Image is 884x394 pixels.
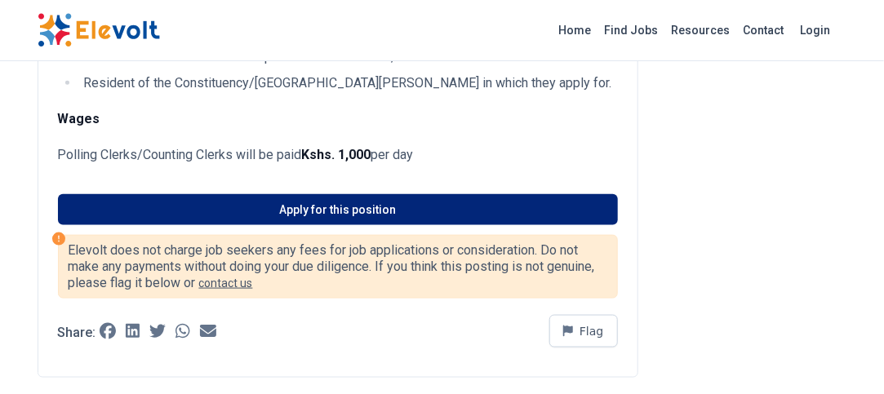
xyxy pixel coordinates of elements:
iframe: Chat Widget [802,316,884,394]
a: Find Jobs [598,17,665,43]
a: Home [553,17,598,43]
img: Elevolt [38,13,160,47]
strong: Wages [58,111,100,126]
a: Contact [737,17,791,43]
p: Elevolt does not charge job seekers any fees for job applications or consideration. Do not make a... [69,242,607,291]
a: Login [791,14,841,46]
a: contact us [199,277,253,290]
a: Resources [665,17,737,43]
p: Share: [58,326,96,339]
button: Flag [549,315,618,348]
a: Apply for this position [58,194,618,225]
p: Polling Clerks/Counting Clerks will be paid per day [58,145,618,165]
li: Resident of the Constituency/[GEOGRAPHIC_DATA][PERSON_NAME] in which they apply for. [79,73,618,93]
strong: Kshs. 1,000 [302,147,371,162]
